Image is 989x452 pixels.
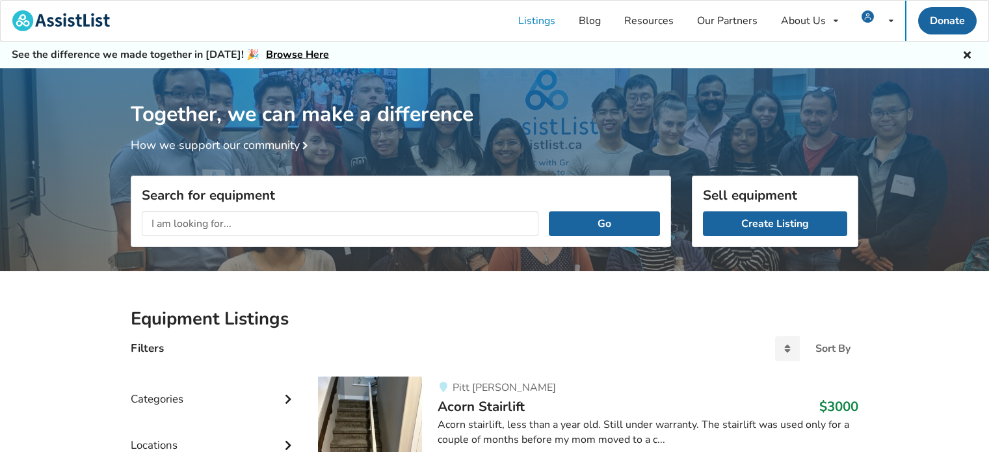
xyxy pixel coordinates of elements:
div: Categories [131,366,297,412]
h1: Together, we can make a difference [131,68,858,127]
h3: Sell equipment [703,187,847,204]
h4: Filters [131,341,164,356]
h5: See the difference we made together in [DATE]! 🎉 [12,48,329,62]
a: Resources [613,1,685,41]
button: Go [549,211,660,236]
div: Acorn stairlift, less than a year old. Still under warranty. The stairlift was used only for a co... [438,418,858,447]
h3: $3000 [819,398,858,415]
div: About Us [781,16,826,26]
input: I am looking for... [142,211,538,236]
a: Donate [918,7,977,34]
div: Sort By [815,343,851,354]
a: Our Partners [685,1,769,41]
img: assistlist-logo [12,10,110,31]
img: user icon [862,10,874,23]
h3: Search for equipment [142,187,660,204]
a: Blog [567,1,613,41]
a: Create Listing [703,211,847,236]
span: Pitt [PERSON_NAME] [453,380,556,395]
a: How we support our community [131,137,313,153]
a: Listings [507,1,567,41]
a: Browse Here [266,47,329,62]
span: Acorn Stairlift [438,397,525,416]
h2: Equipment Listings [131,308,858,330]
